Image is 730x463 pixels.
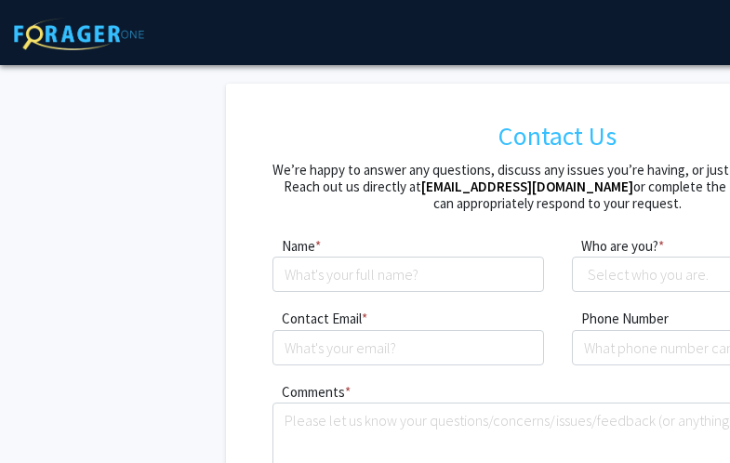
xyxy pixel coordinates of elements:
label: Phone Number [572,309,669,330]
a: [EMAIL_ADDRESS][DOMAIN_NAME] [421,178,633,195]
label: Name [272,236,315,258]
label: Who are you? [572,236,658,258]
input: What's your full name? [272,257,544,292]
label: Comments [272,382,345,403]
img: ForagerOne Logo [14,18,144,50]
input: What's your email? [272,330,544,365]
label: Contact Email [272,309,362,330]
